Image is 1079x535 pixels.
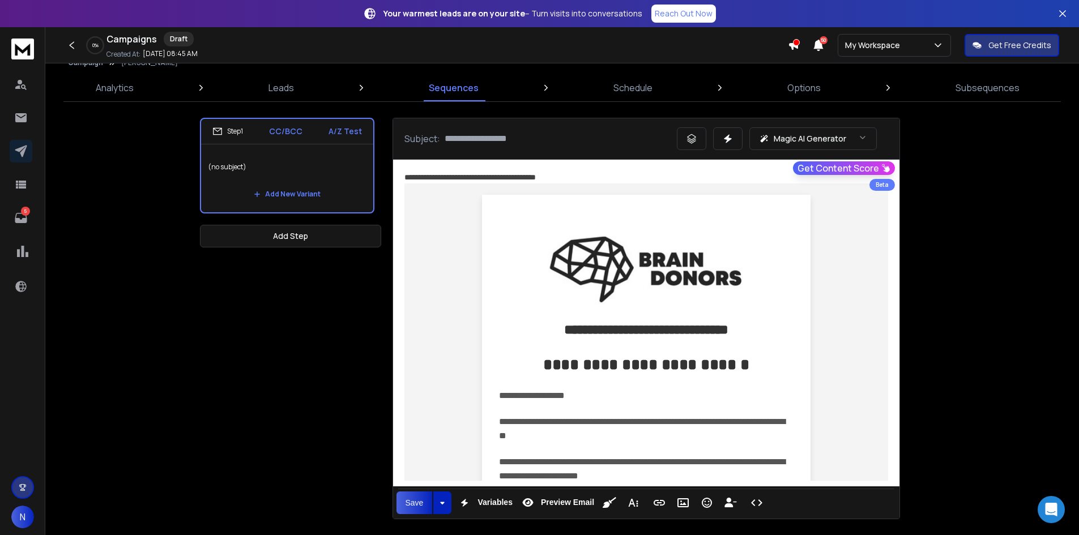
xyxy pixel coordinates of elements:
button: Magic AI Generator [749,127,877,150]
p: CC/BCC [269,126,302,137]
p: (no subject) [208,151,366,183]
p: 5 [21,207,30,216]
p: Options [787,81,821,95]
span: Variables [475,498,515,507]
p: Sequences [429,81,479,95]
button: N [11,506,34,528]
p: – Turn visits into conversations [383,8,642,19]
a: Leads [262,74,301,101]
a: Subsequences [949,74,1026,101]
button: Clean HTML [599,491,620,514]
a: Analytics [89,74,140,101]
div: Open Intercom Messenger [1038,496,1065,523]
p: Reach Out Now [655,8,713,19]
div: Draft [164,32,194,46]
button: Preview Email [517,491,596,514]
button: More Text [622,491,644,514]
button: Emoticons [696,491,718,514]
button: Insert Image (Ctrl+P) [672,491,694,514]
a: Options [781,74,828,101]
button: Variables [454,491,515,514]
p: Schedule [613,81,652,95]
strong: Your warmest leads are on your site [383,8,525,19]
button: Add New Variant [245,183,330,206]
button: Insert Link (Ctrl+K) [649,491,670,514]
p: [DATE] 08:45 AM [143,49,198,58]
button: Add Step [200,225,381,247]
button: Save [396,491,433,514]
div: Beta [869,179,895,191]
button: Get Content Score [793,161,895,175]
p: 0 % [92,42,99,49]
span: Preview Email [539,498,596,507]
p: Created At: [106,50,140,59]
img: logo [11,38,34,59]
p: Magic AI Generator [774,133,846,144]
span: 50 [820,36,828,44]
div: Step 1 [212,126,243,136]
li: Step1CC/BCCA/Z Test(no subject)Add New Variant [200,118,374,213]
a: Schedule [607,74,659,101]
h1: Campaigns [106,32,157,46]
p: Get Free Credits [988,40,1051,51]
p: My Workspace [845,40,905,51]
p: Subject: [404,132,440,145]
button: Get Free Credits [965,34,1059,57]
a: 5 [10,207,32,229]
p: Leads [268,81,294,95]
a: Sequences [422,74,485,101]
p: A/Z Test [329,126,362,137]
p: Subsequences [956,81,1020,95]
a: Reach Out Now [651,5,716,23]
p: Analytics [96,81,134,95]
